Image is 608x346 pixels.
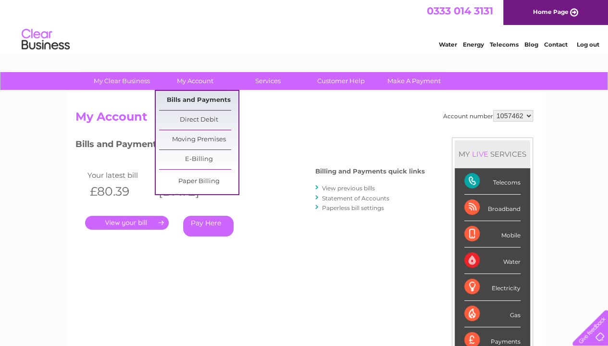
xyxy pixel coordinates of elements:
[315,168,425,175] h4: Billing and Payments quick links
[374,72,454,90] a: Make A Payment
[464,221,521,247] div: Mobile
[21,25,70,54] img: logo.png
[75,110,533,128] h2: My Account
[154,182,223,201] th: [DATE]
[82,72,161,90] a: My Clear Business
[524,41,538,48] a: Blog
[464,247,521,274] div: Water
[228,72,308,90] a: Services
[443,110,533,122] div: Account number
[464,301,521,327] div: Gas
[464,195,521,221] div: Broadband
[155,72,235,90] a: My Account
[85,169,154,182] td: Your latest bill
[301,72,381,90] a: Customer Help
[159,130,238,149] a: Moving Premises
[439,41,457,48] a: Water
[77,5,532,47] div: Clear Business is a trading name of Verastar Limited (registered in [GEOGRAPHIC_DATA] No. 3667643...
[159,150,238,169] a: E-Billing
[322,195,389,202] a: Statement of Accounts
[154,169,223,182] td: Invoice date
[75,137,425,154] h3: Bills and Payments
[544,41,568,48] a: Contact
[159,172,238,191] a: Paper Billing
[85,216,169,230] a: .
[463,41,484,48] a: Energy
[427,5,493,17] a: 0333 014 3131
[159,91,238,110] a: Bills and Payments
[455,140,530,168] div: MY SERVICES
[183,216,234,236] a: Pay Here
[464,168,521,195] div: Telecoms
[576,41,599,48] a: Log out
[159,111,238,130] a: Direct Debit
[322,185,375,192] a: View previous bills
[85,182,154,201] th: £80.39
[464,274,521,300] div: Electricity
[490,41,519,48] a: Telecoms
[470,149,490,159] div: LIVE
[322,204,384,211] a: Paperless bill settings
